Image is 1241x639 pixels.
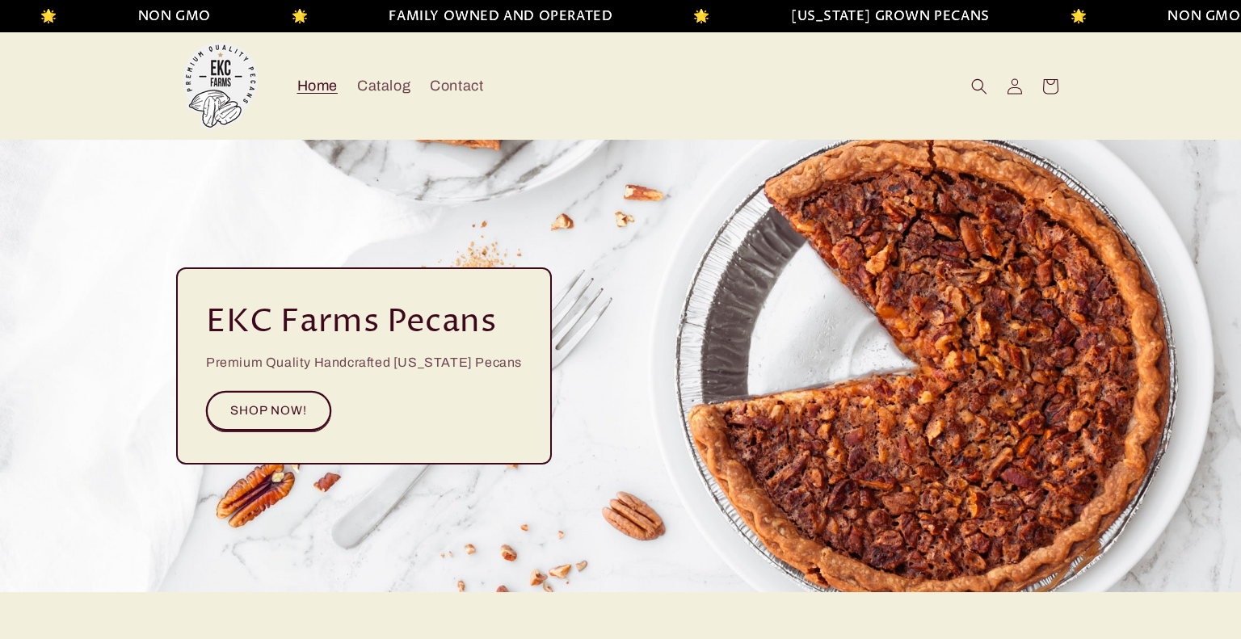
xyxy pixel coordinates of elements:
[1164,5,1237,28] li: NON GMO
[1067,5,1084,28] li: 🌟
[176,42,265,131] img: EKC Pecans
[206,351,522,375] p: Premium Quality Handcrafted [US_STATE] Pecans
[37,5,54,28] li: 🌟
[690,5,707,28] li: 🌟
[288,67,347,105] a: Home
[297,77,338,95] span: Home
[170,36,271,137] a: EKC Pecans
[347,67,420,105] a: Catalog
[961,69,997,104] summary: Search
[134,5,207,28] li: NON GMO
[357,77,410,95] span: Catalog
[385,5,609,28] li: FAMILY OWNED AND OPERATED
[206,391,331,431] a: SHOP NOW!
[788,5,986,28] li: [US_STATE] GROWN PECANS
[430,77,483,95] span: Contact
[206,301,497,343] h2: EKC Farms Pecans
[420,67,493,105] a: Contact
[288,5,305,28] li: 🌟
